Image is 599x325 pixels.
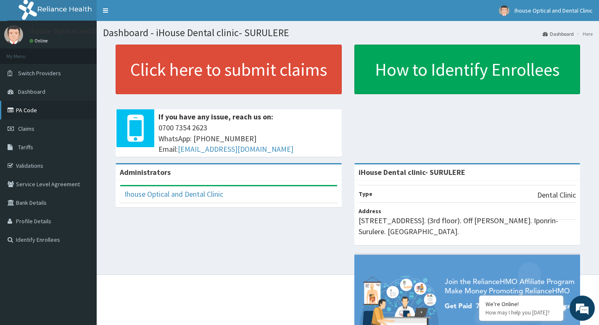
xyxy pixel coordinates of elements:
span: Tariffs [18,143,33,151]
span: Dashboard [18,88,45,95]
b: If you have any issue, reach us on: [158,112,273,122]
b: Administrators [120,167,171,177]
a: Online [29,38,50,44]
span: Ihouse Optical and Dental Clinic [515,7,593,14]
a: Ihouse Optical and Dental Clinic [124,189,223,199]
p: [STREET_ADDRESS]. (3rd floor). Off [PERSON_NAME]. Iponrin- Surulere. [GEOGRAPHIC_DATA]. [359,215,576,237]
a: Dashboard [543,30,574,37]
b: Type [359,190,372,198]
h1: Dashboard - iHouse Dental clinic- SURULERE [103,27,593,38]
p: Ihouse Optical and Dental Clinic [29,27,134,35]
li: Here [575,30,593,37]
p: Dental Clinic [537,190,576,201]
div: We're Online! [486,300,557,308]
span: 0700 7354 2623 WhatsApp: [PHONE_NUMBER] Email: [158,122,338,155]
p: How may I help you today? [486,309,557,316]
a: How to Identify Enrollees [354,45,581,94]
a: [EMAIL_ADDRESS][DOMAIN_NAME] [178,144,293,154]
img: User Image [499,5,509,16]
strong: iHouse Dental clinic- SURULERE [359,167,465,177]
span: Claims [18,125,34,132]
b: Address [359,207,381,215]
span: Switch Providers [18,69,61,77]
img: User Image [4,25,23,44]
a: Click here to submit claims [116,45,342,94]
